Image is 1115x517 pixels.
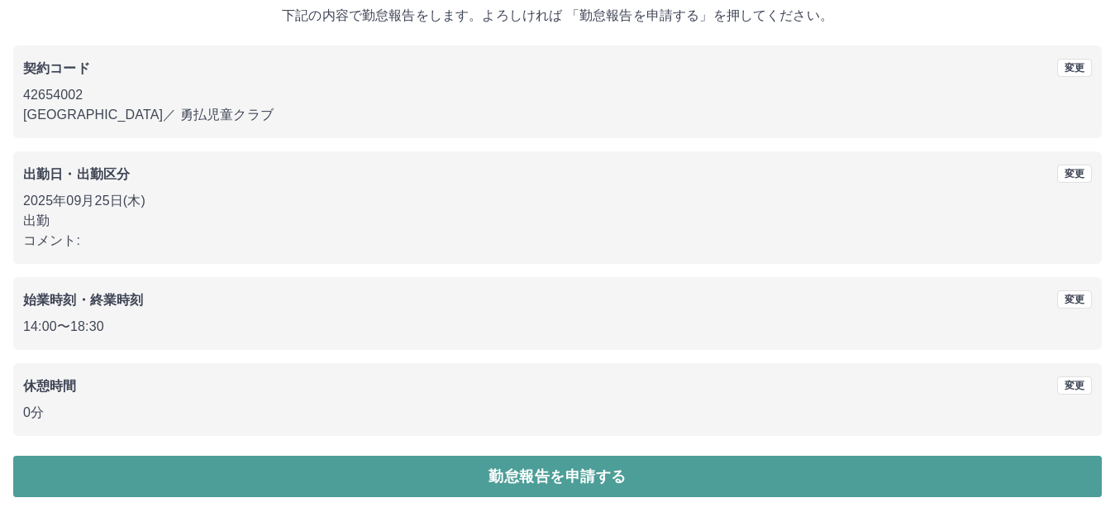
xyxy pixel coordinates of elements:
[1057,376,1092,395] button: 変更
[1057,290,1092,309] button: 変更
[23,85,1092,105] p: 42654002
[23,231,1092,251] p: コメント:
[23,403,1092,423] p: 0分
[23,211,1092,231] p: 出勤
[23,317,1092,337] p: 14:00 〜 18:30
[1057,59,1092,77] button: 変更
[23,61,90,75] b: 契約コード
[13,6,1102,26] p: 下記の内容で勤怠報告をします。よろしければ 「勤怠報告を申請する」を押してください。
[13,456,1102,497] button: 勤怠報告を申請する
[23,167,130,181] b: 出勤日・出勤区分
[1057,165,1092,183] button: 変更
[23,191,1092,211] p: 2025年09月25日(木)
[23,105,1092,125] p: [GEOGRAPHIC_DATA] ／ 勇払児童クラブ
[23,379,77,393] b: 休憩時間
[23,293,143,307] b: 始業時刻・終業時刻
